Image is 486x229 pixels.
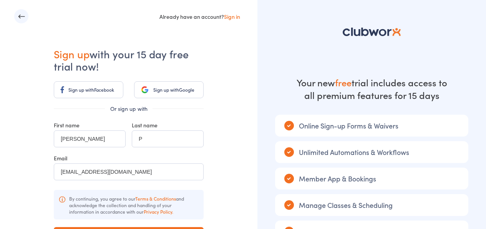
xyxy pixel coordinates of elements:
[275,115,468,137] div: Online Sign-up Forms & Waivers
[54,46,90,61] span: Sign up
[54,121,126,129] div: First name
[135,195,176,202] a: Terms & Conditions
[275,141,468,163] div: Unlimited Automations & Workflows
[335,76,352,89] strong: free
[224,13,240,20] a: Sign in
[68,86,94,93] span: Sign up with
[153,86,179,93] span: Sign up with
[295,76,449,101] div: Your new trial includes access to all premium features for 15 days
[54,105,204,112] div: Or sign up with
[275,194,468,216] div: Manage Classes & Scheduling
[275,168,468,189] div: Member App & Bookings
[132,121,204,129] div: Last name
[54,154,204,162] div: Email
[134,81,204,98] a: Sign up withGoogle
[54,130,126,147] input: First name
[54,81,123,98] a: Sign up withFacebook
[343,28,401,36] img: logo-81c5d2ba81851df8b7b8b3f485ec5aa862684ab1dc4821eed5b71d8415c3dc76.svg
[144,208,173,215] a: Privacy Policy.
[54,48,204,72] h1: with your 15 day free trial now!
[54,163,204,180] input: Your business email
[54,190,204,219] div: By continuing, you agree to our and acknowledge the collection and handling of your information i...
[159,13,240,20] div: Already have an account?
[132,130,204,147] input: Last name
